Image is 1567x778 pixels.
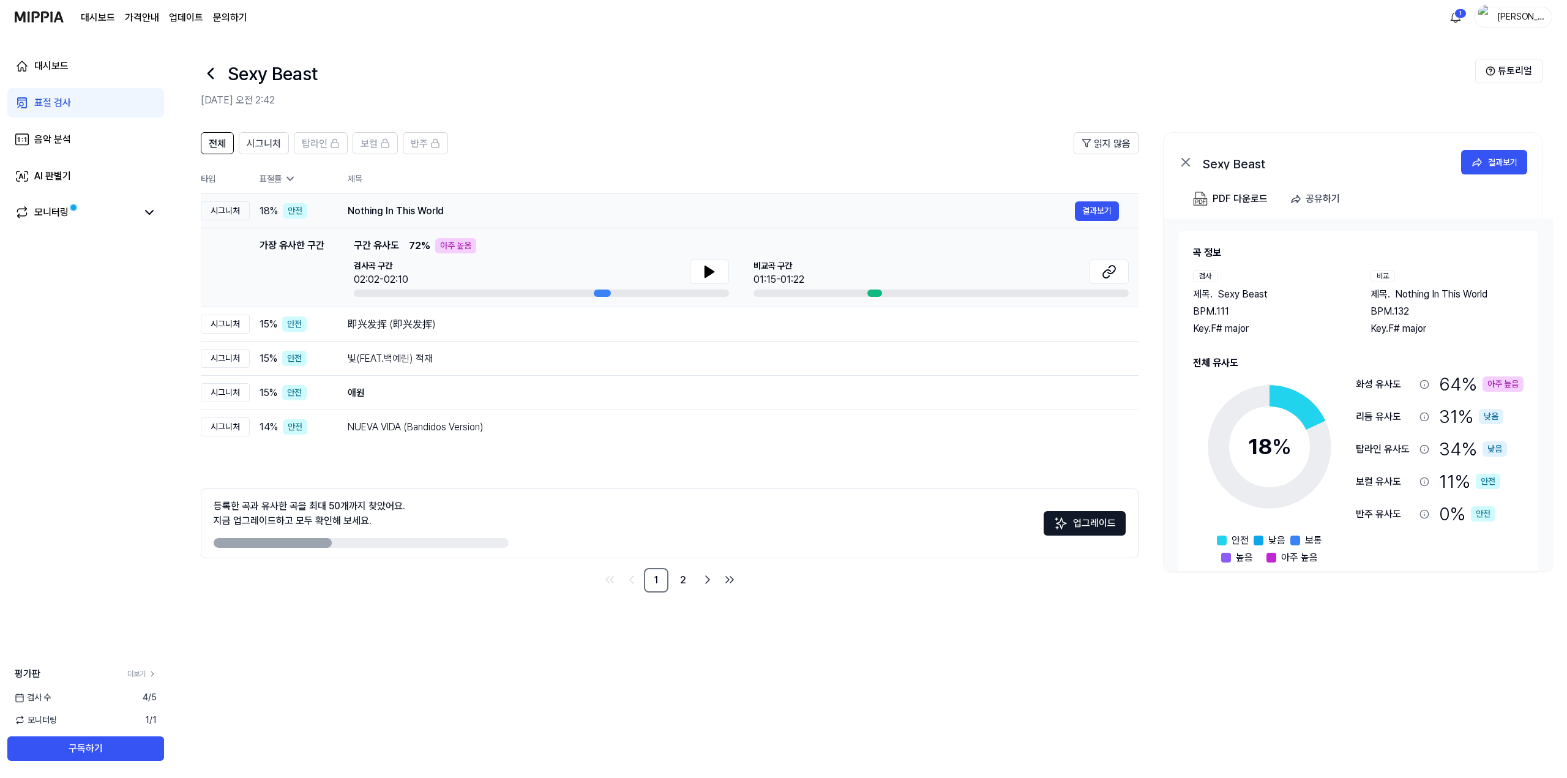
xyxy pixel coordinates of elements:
button: 읽지 않음 [1074,132,1139,154]
span: Nothing In This World [1395,287,1487,302]
button: 결과보기 [1461,150,1527,174]
button: 공유하기 [1285,187,1350,211]
button: 알림1 [1446,7,1465,27]
span: 낮음 [1268,533,1285,548]
div: 탑라인 유사도 [1356,442,1415,457]
div: 안전 [282,351,307,366]
a: 표절 검사 [7,88,164,118]
button: profile[PERSON_NAME] [1474,7,1552,28]
span: 검사 수 [15,691,51,704]
span: 15 % [260,351,277,366]
div: 안전 [283,203,307,219]
div: 낮음 [1483,441,1507,457]
a: 곡 정보검사제목.Sexy BeastBPM.111Key.F# major비교제목.Nothing In This WorldBPM.132Key.F# major전체 유사도18%안전낮음보... [1164,219,1553,571]
span: 구간 유사도 [354,238,399,253]
span: 보통 [1305,533,1322,548]
span: 안전 [1232,533,1249,548]
div: Key. F# major [1371,321,1524,336]
div: 64 % [1439,370,1524,398]
span: 탑라인 [302,137,327,151]
div: 0 % [1439,500,1495,528]
img: 알림 [1448,10,1463,24]
a: 더보기 [127,668,157,679]
span: 아주 높음 [1281,550,1318,565]
span: 비교곡 구간 [754,260,804,272]
a: Go to next page [698,570,717,589]
div: [PERSON_NAME] [1497,10,1544,23]
div: 공유하기 [1306,191,1340,207]
div: PDF 다운로드 [1213,191,1268,207]
button: 결과보기 [1075,201,1119,221]
span: 제목 . [1371,287,1390,302]
a: Go to first page [600,570,619,589]
div: 아주 높음 [435,238,476,253]
button: 튜토리얼 [1475,59,1543,83]
button: 전체 [201,132,234,154]
a: Go to last page [720,570,739,589]
div: Nothing In This World [348,204,1075,219]
div: NUEVA VIDA (Bandidos Version) [348,420,1119,435]
div: 시그니처 [201,201,250,220]
h1: Sexy Beast [228,60,318,88]
div: 음악 분석 [34,132,71,147]
div: 보컬 유사도 [1356,474,1415,489]
img: PDF Download [1193,192,1208,206]
a: 문의하기 [213,10,247,25]
div: 화성 유사도 [1356,377,1415,392]
span: 반주 [411,137,428,151]
span: 1 / 1 [145,714,157,727]
th: 타입 [201,164,250,194]
button: 시그니처 [239,132,289,154]
a: 가격안내 [125,10,159,25]
button: PDF 다운로드 [1191,187,1270,211]
div: 18 [1248,430,1292,463]
img: profile [1478,5,1493,29]
div: 안전 [1471,506,1495,522]
img: Sparkles [1053,516,1068,531]
div: 아주 높음 [1483,376,1524,392]
span: 읽지 않음 [1094,137,1131,151]
a: Sparkles업그레이드 [1044,522,1126,533]
a: AI 판별기 [7,162,164,191]
div: 안전 [1476,474,1500,489]
h2: [DATE] 오전 2:42 [201,93,1475,108]
div: 안전 [282,316,307,332]
div: 표절률 [260,173,328,185]
button: 보컬 [353,132,398,154]
div: 등록한 곡과 유사한 곡을 최대 50개까지 찾았어요. 지금 업그레이드하고 모두 확인해 보세요. [214,499,405,528]
div: 시그니처 [201,417,250,436]
div: 即兴发挥 (即兴发挥) [348,317,1119,332]
h2: 곡 정보 [1193,245,1524,260]
div: 안전 [283,419,307,435]
span: 18 % [260,204,278,219]
a: 대시보드 [81,10,115,25]
span: 72 % [409,239,430,253]
div: 시그니처 [201,349,250,368]
span: 검사곡 구간 [354,260,408,272]
span: 14 % [260,420,278,435]
div: 애원 [348,386,1119,400]
div: 31 % [1439,403,1503,430]
span: Sexy Beast [1217,287,1268,302]
div: 02:02-02:10 [354,272,408,287]
a: Go to previous page [622,570,641,589]
span: 시그니처 [247,137,281,151]
div: 표절 검사 [34,95,71,110]
nav: pagination [201,568,1139,593]
div: 검사 [1193,270,1217,282]
span: 4 / 5 [143,691,157,704]
div: BPM. 111 [1193,304,1346,319]
th: 제목 [348,164,1139,193]
div: 시그니처 [201,383,250,402]
div: 반주 유사도 [1356,507,1415,522]
img: Help [1486,66,1495,76]
h2: 전체 유사도 [1193,356,1524,370]
div: 안전 [282,385,307,400]
div: 모니터링 [34,205,69,220]
div: 대시보드 [34,59,69,73]
button: 반주 [403,132,448,154]
div: 비교 [1371,270,1395,282]
div: 1 [1454,9,1467,18]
